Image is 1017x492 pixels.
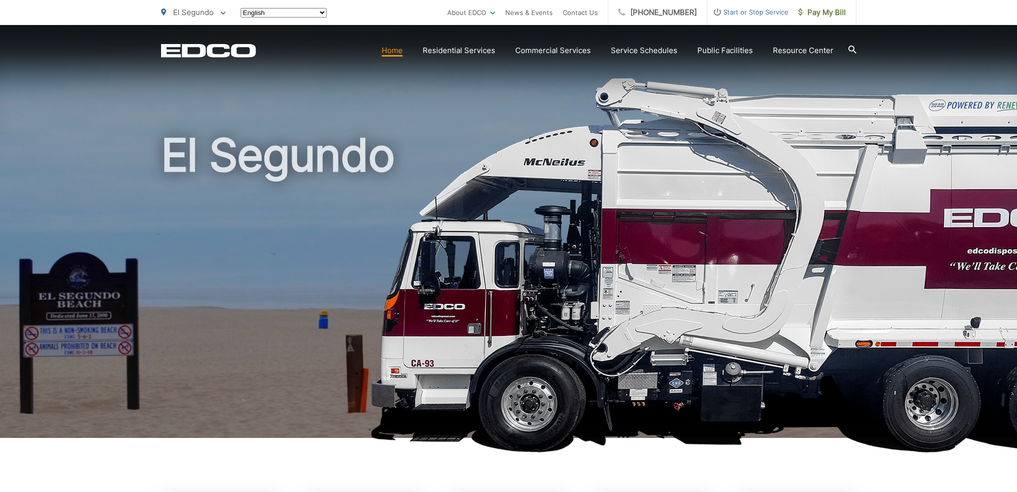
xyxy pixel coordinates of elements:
a: About EDCO [447,7,495,19]
span: El Segundo [173,8,214,17]
a: Contact Us [563,7,598,19]
a: Commercial Services [515,45,591,57]
a: Service Schedules [611,45,677,57]
a: Residential Services [423,45,495,57]
a: News & Events [505,7,553,19]
a: Resource Center [773,45,833,57]
span: Pay My Bill [798,7,846,19]
h1: El Segundo [161,130,856,447]
a: Home [382,45,403,57]
a: EDCD logo. Return to the homepage. [161,44,256,58]
select: Select a language [241,8,327,18]
a: Public Facilities [697,45,753,57]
